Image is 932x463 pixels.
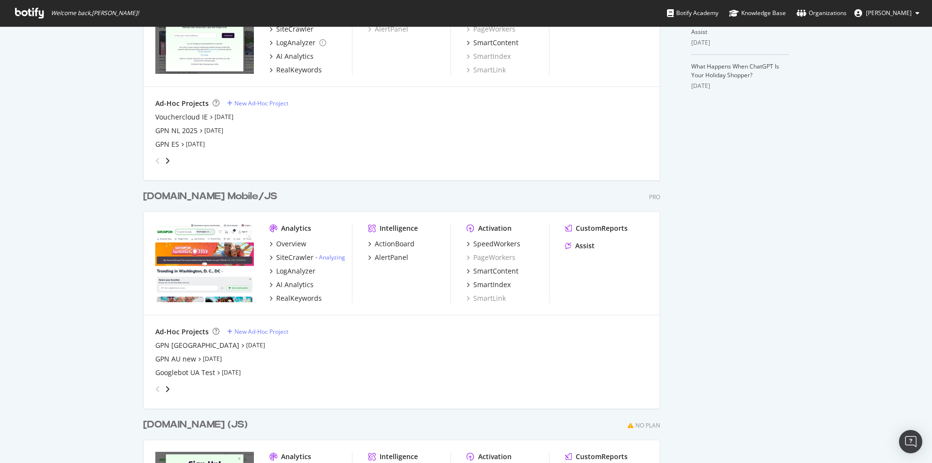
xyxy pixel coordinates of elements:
div: Activation [478,223,512,233]
a: GPN ES [155,139,179,149]
a: RealKeywords [269,293,322,303]
div: angle-right [164,384,171,394]
a: PageWorkers [466,24,516,34]
a: RealKeywords [269,65,322,75]
a: Googlebot UA Test [155,368,215,377]
a: AlertPanel [368,24,408,34]
div: SmartContent [473,38,518,48]
a: [DATE] [246,341,265,349]
a: SmartContent [466,266,518,276]
div: AlertPanel [375,253,408,262]
a: ActionBoard [368,239,415,249]
div: Ad-Hoc Projects [155,99,209,108]
a: AI Analytics [269,51,314,61]
div: Assist [575,241,595,251]
div: Intelligence [380,223,418,233]
div: Ad-Hoc Projects [155,327,209,337]
a: SiteCrawler [269,24,314,34]
div: Activation [478,452,512,462]
div: CustomReports [576,452,628,462]
div: Analytics [281,223,311,233]
a: AI Analytics [269,280,314,290]
div: CustomReports [576,223,628,233]
div: SiteCrawler [276,253,314,262]
a: What Happens When ChatGPT Is Your Holiday Shopper? [691,62,779,79]
div: Analytics [281,452,311,462]
a: Overview [269,239,306,249]
a: SpeedWorkers [466,239,520,249]
a: GPN AU new [155,354,196,364]
a: [DOMAIN_NAME] Mobile/JS [143,189,281,204]
div: New Ad-Hoc Project [234,99,288,107]
a: [DOMAIN_NAME] (JS) [143,418,251,432]
div: SpeedWorkers [473,239,520,249]
a: SmartIndex [466,51,511,61]
div: [DOMAIN_NAME] Mobile/JS [143,189,277,204]
span: Luca Malagigi [866,9,912,17]
div: SmartContent [473,266,518,276]
a: CustomReports [565,223,628,233]
a: GPN NL 2025 [155,126,198,136]
a: GPN [GEOGRAPHIC_DATA] [155,341,239,350]
div: ActionBoard [375,239,415,249]
div: Organizations [797,8,847,18]
a: [DATE] [204,126,223,135]
a: Assist [565,241,595,251]
div: SiteCrawler [276,24,314,34]
a: [DATE] [186,140,205,148]
a: [DATE] [203,355,222,363]
div: angle-right [164,156,171,166]
a: Vouchercloud IE [155,112,208,122]
a: SmartIndex [466,280,511,290]
a: CustomReports [565,452,628,462]
div: Overview [276,239,306,249]
div: Intelligence [380,452,418,462]
div: [DATE] [691,38,789,47]
a: SmartLink [466,293,506,303]
div: Knowledge Base [729,8,786,18]
div: Botify Academy [667,8,718,18]
div: LogAnalyzer [276,266,316,276]
div: angle-left [151,153,164,169]
div: LogAnalyzer [276,38,316,48]
a: SiteCrawler- Analyzing [269,253,345,262]
div: angle-left [151,381,164,397]
div: [DATE] [691,82,789,90]
div: SmartIndex [473,280,511,290]
a: [DATE] [222,368,241,377]
a: [DATE] [215,113,233,121]
img: groupon.com [155,223,254,302]
div: - [316,253,345,261]
div: Pro [649,193,660,201]
div: New Ad-Hoc Project [234,327,288,336]
button: [PERSON_NAME] [847,5,927,21]
a: LogAnalyzer [269,266,316,276]
div: AI Analytics [276,280,314,290]
a: SmartLink [466,65,506,75]
div: No Plan [635,421,660,429]
div: Open Intercom Messenger [899,430,922,453]
a: New Ad-Hoc Project [227,99,288,107]
a: SmartContent [466,38,518,48]
div: AI Analytics [276,51,314,61]
div: RealKeywords [276,65,322,75]
a: New Ad-Hoc Project [227,327,288,336]
a: PageWorkers [466,253,516,262]
div: RealKeywords [276,293,322,303]
a: AlertPanel [368,253,408,262]
span: Welcome back, [PERSON_NAME] ! [51,9,139,17]
a: LogAnalyzer [269,38,326,48]
div: [DOMAIN_NAME] (JS) [143,418,248,432]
